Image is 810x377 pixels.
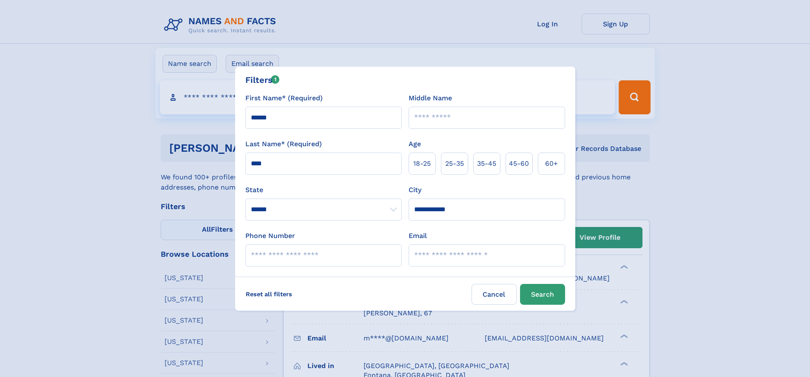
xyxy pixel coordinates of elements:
span: 18‑25 [413,159,431,169]
span: 45‑60 [509,159,529,169]
button: Search [520,284,565,305]
span: 25‑35 [445,159,464,169]
label: First Name* (Required) [245,93,323,103]
label: City [409,185,421,195]
label: Phone Number [245,231,295,241]
label: Email [409,231,427,241]
label: Cancel [472,284,517,305]
label: Age [409,139,421,149]
label: Middle Name [409,93,452,103]
label: State [245,185,402,195]
label: Reset all filters [240,284,298,304]
label: Last Name* (Required) [245,139,322,149]
span: 60+ [545,159,558,169]
div: Filters [245,74,280,86]
span: 35‑45 [477,159,496,169]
